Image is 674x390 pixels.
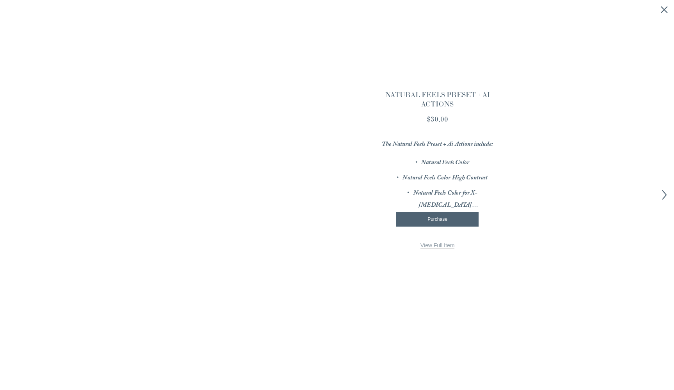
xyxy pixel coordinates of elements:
[420,242,455,248] span: View Full Item
[660,190,669,200] button: Next item
[382,90,493,109] h3: NATURAL FEELS PRESET + AI ACTIONS
[382,114,493,124] div: $30.00
[420,242,455,249] a: View Full Item
[421,158,469,168] em: Natural Feels Color
[396,212,479,227] div: Purchase
[413,188,478,211] em: Natural Feels Color for X-[MEDICAL_DATA]
[660,5,669,15] button: Close quick view
[403,216,472,222] div: Purchase
[403,173,488,184] em: Natural Feels Color High Contrast
[382,140,493,150] em: The Natural Feels Preset + Ai Actions include:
